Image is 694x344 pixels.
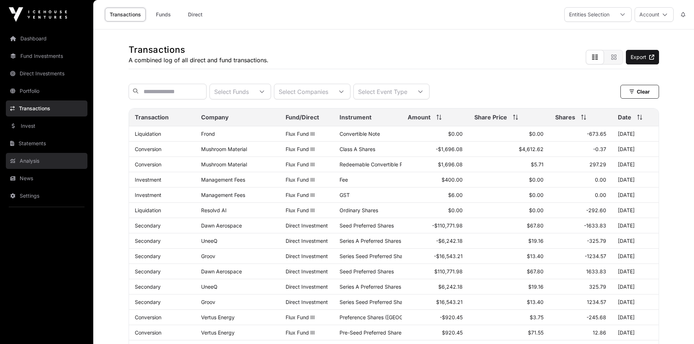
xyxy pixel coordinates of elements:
[587,238,606,244] span: -325.79
[586,268,606,274] span: 1633.83
[201,161,247,167] a: Mushroom Material
[612,142,659,157] td: [DATE]
[6,31,87,47] a: Dashboard
[612,310,659,325] td: [DATE]
[201,113,229,122] span: Company
[531,161,544,167] span: $5.71
[519,146,544,152] span: $4,612.62
[340,222,394,229] span: Seed Preferred Shares
[135,238,161,244] a: Secondary
[340,177,348,183] span: Fee
[530,314,544,320] span: $3.75
[201,329,235,336] a: Vertus Energy
[286,329,315,336] a: Flux Fund III
[135,192,161,198] a: Investment
[340,161,467,167] span: Redeemable Convertible Preference Shares (RSPS-2)
[286,299,328,305] span: Direct Investment
[6,100,87,116] a: Transactions
[528,284,544,290] span: $19.16
[595,192,606,198] span: 0.00
[612,126,659,142] td: [DATE]
[612,279,659,294] td: [DATE]
[340,253,410,259] span: Series Seed Preferred Shares
[589,161,606,167] span: 297.29
[402,233,468,249] td: -$6,242.18
[286,222,328,229] span: Direct Investment
[612,294,659,310] td: [DATE]
[402,157,468,172] td: $1,696.08
[529,131,544,137] span: $0.00
[286,177,315,183] a: Flux Fund III
[402,264,468,279] td: $110,771.98
[635,7,674,22] button: Account
[593,329,606,336] span: 12.86
[587,314,606,320] span: -245.68
[612,264,659,279] td: [DATE]
[402,310,468,325] td: -$920.45
[586,207,606,213] span: -292.60
[129,56,268,64] p: A combined log of all direct and fund transactions.
[402,249,468,264] td: -$16,543.21
[201,253,215,259] a: Groov
[529,192,544,198] span: $0.00
[618,113,631,122] span: Date
[612,249,659,264] td: [DATE]
[340,131,380,137] span: Convertible Note
[658,309,694,344] iframe: Chat Widget
[612,233,659,249] td: [DATE]
[402,142,468,157] td: -$1,696.08
[612,172,659,187] td: [DATE]
[6,188,87,204] a: Settings
[201,177,274,183] p: Management Fees
[135,314,161,320] a: Conversion
[612,157,659,172] td: [DATE]
[274,84,333,99] div: Select Companies
[402,187,468,203] td: $6.00
[6,153,87,169] a: Analysis
[201,284,217,290] a: UneeQ
[6,135,87,151] a: Statements
[612,218,659,233] td: [DATE]
[6,48,87,64] a: Fund Investments
[201,299,215,305] a: Groov
[201,207,227,213] a: Resolvd AI
[584,222,606,229] span: -1633.83
[201,268,242,274] a: Dawn Aerospace
[6,66,87,82] a: Direct Investments
[135,131,161,137] a: Liquidation
[286,253,328,259] span: Direct Investment
[210,84,253,99] div: Select Funds
[201,238,217,244] a: UneeQ
[474,113,507,122] span: Share Price
[587,299,606,305] span: 1234.57
[181,8,210,21] a: Direct
[149,8,178,21] a: Funds
[340,329,461,336] span: Pre-Seed Preferred Shares ([GEOGRAPHIC_DATA])
[286,284,328,290] span: Direct Investment
[593,146,606,152] span: -0.37
[402,325,468,340] td: $920.45
[135,268,161,274] a: Secondary
[201,131,215,137] a: Frond
[201,146,247,152] a: Mushroom Material
[589,284,606,290] span: 325.79
[527,268,544,274] span: $67.80
[340,207,378,213] span: Ordinary Shares
[135,284,161,290] a: Secondary
[286,192,315,198] a: Flux Fund III
[402,218,468,233] td: -$110,771.98
[620,85,659,99] button: Clear
[135,177,161,183] a: Investment
[201,314,235,320] a: Vertus Energy
[528,238,544,244] span: $19.16
[612,325,659,340] td: [DATE]
[135,222,161,229] a: Secondary
[135,299,161,305] a: Secondary
[340,113,372,122] span: Instrument
[587,131,606,137] span: -673.65
[529,177,544,183] span: $0.00
[626,50,659,64] a: Export
[612,187,659,203] td: [DATE]
[402,294,468,310] td: $16,543.21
